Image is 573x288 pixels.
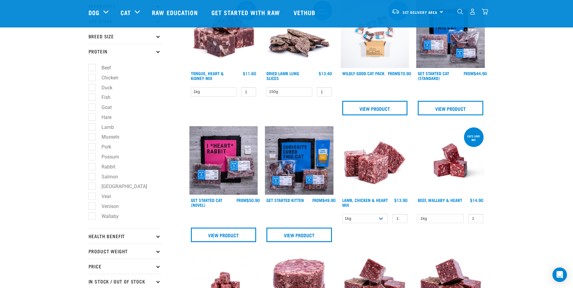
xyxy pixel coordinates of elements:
[342,199,388,206] a: Lamb, Chicken & Heart Mix
[342,72,385,74] a: Wildly Good Cat Pack
[388,72,398,74] span: FROM
[470,198,483,203] div: $14.90
[191,199,222,206] a: Get Started Cat (Novel)
[391,9,400,14] img: van-moving.png
[237,199,246,201] span: FROM
[92,84,115,91] label: Duck
[241,87,256,97] input: 1
[319,71,332,76] div: $13.40
[403,11,438,13] span: Set Delivery Area
[89,259,161,274] p: Price
[317,87,332,97] input: 1
[92,64,114,72] label: Beef
[189,126,258,195] img: Assortment Of Raw Essential Products For Cats Including, Pink And Black Tote Bag With "I *Heart* ...
[464,71,487,76] div: $44.90
[92,163,118,171] label: Rabbit
[92,123,116,131] label: Lamb
[457,9,463,14] img: home-icon-1@2x.png
[237,198,260,203] div: $50.90
[312,199,322,201] span: FROM
[266,228,332,242] a: View Product
[89,29,161,44] p: Breed Size
[469,8,476,15] img: user.png
[341,126,409,195] img: 1124 Lamb Chicken Heart Mix 01
[191,72,224,79] a: Tongue, Heart & Kidney Mix
[312,198,336,203] div: $49.90
[205,0,288,24] a: Get started with Raw
[92,193,113,200] label: Veal
[464,72,474,74] span: FROM
[92,143,114,151] label: Pork
[92,203,121,210] label: Venison
[468,214,483,223] input: 1
[146,0,205,24] a: Raw Education
[92,74,121,82] label: Chicken
[388,71,411,76] div: $70.90
[394,198,407,203] div: $13.90
[288,0,323,24] a: Vethub
[392,214,407,223] input: 1
[89,244,161,259] p: Product Weight
[92,114,114,121] label: Hare
[89,229,161,244] p: Health Benefit
[92,133,122,141] label: Mussels
[243,71,256,76] div: $11.60
[92,94,113,101] label: Fish
[92,183,150,190] label: [GEOGRAPHIC_DATA]
[92,153,121,161] label: Possum
[191,228,256,242] a: View Product
[89,8,99,17] a: Dog
[266,72,299,79] a: Dried Lamb Lung Slices
[482,8,488,15] img: home-icon@2x.png
[418,101,483,115] a: View Product
[552,267,567,282] div: Open Intercom Messenger
[92,104,114,111] label: Goat
[89,44,161,59] p: Protein
[92,213,121,220] label: Wallaby
[342,101,408,115] a: View Product
[92,173,121,181] label: Salmon
[266,199,304,201] a: Get Started Kitten
[418,72,449,79] a: Get Started Cat (Standard)
[121,8,131,17] a: Cat
[265,126,333,195] img: NSP Kitten Update
[464,132,484,144] div: Cats love me!
[416,126,485,195] img: Raw Essentials 2024 July2572 Beef Wallaby Heart
[418,199,462,201] a: Beef, Wallaby & Heart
